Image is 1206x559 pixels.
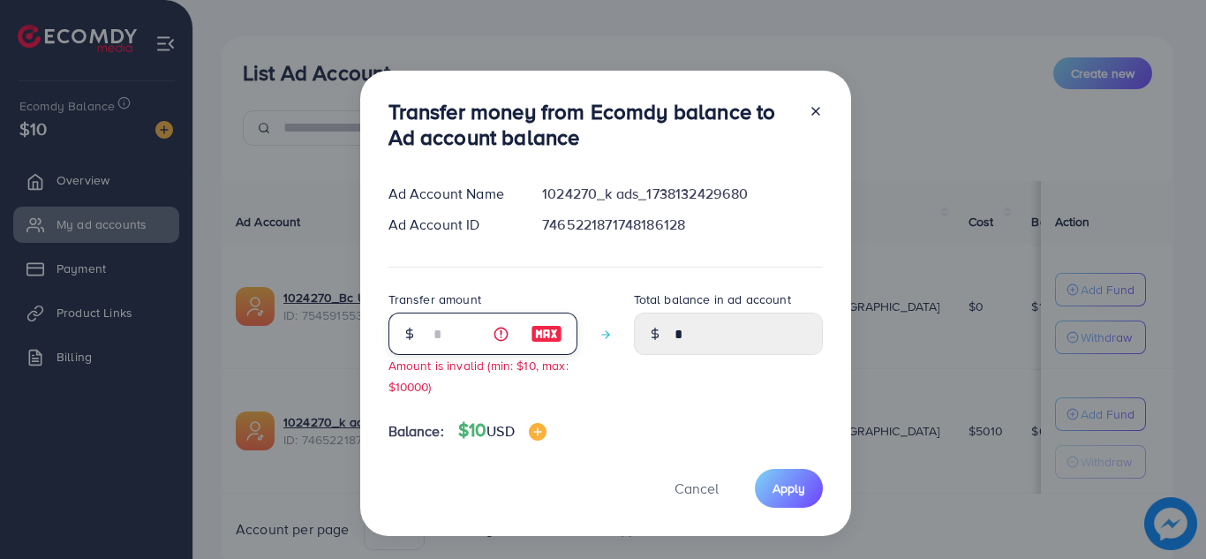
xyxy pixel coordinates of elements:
div: Ad Account ID [374,215,529,235]
div: 1024270_k ads_1738132429680 [528,184,836,204]
h4: $10 [458,419,546,442]
h3: Transfer money from Ecomdy balance to Ad account balance [388,99,795,150]
div: 7465221871748186128 [528,215,836,235]
span: Balance: [388,421,444,442]
span: Cancel [675,479,719,498]
button: Apply [755,469,823,507]
span: Apply [773,480,805,497]
label: Total balance in ad account [634,291,791,308]
span: USD [486,421,514,441]
img: image [529,423,546,441]
img: image [531,323,562,344]
small: Amount is invalid (min: $10, max: $10000) [388,357,569,394]
div: Ad Account Name [374,184,529,204]
button: Cancel [652,469,741,507]
label: Transfer amount [388,291,481,308]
